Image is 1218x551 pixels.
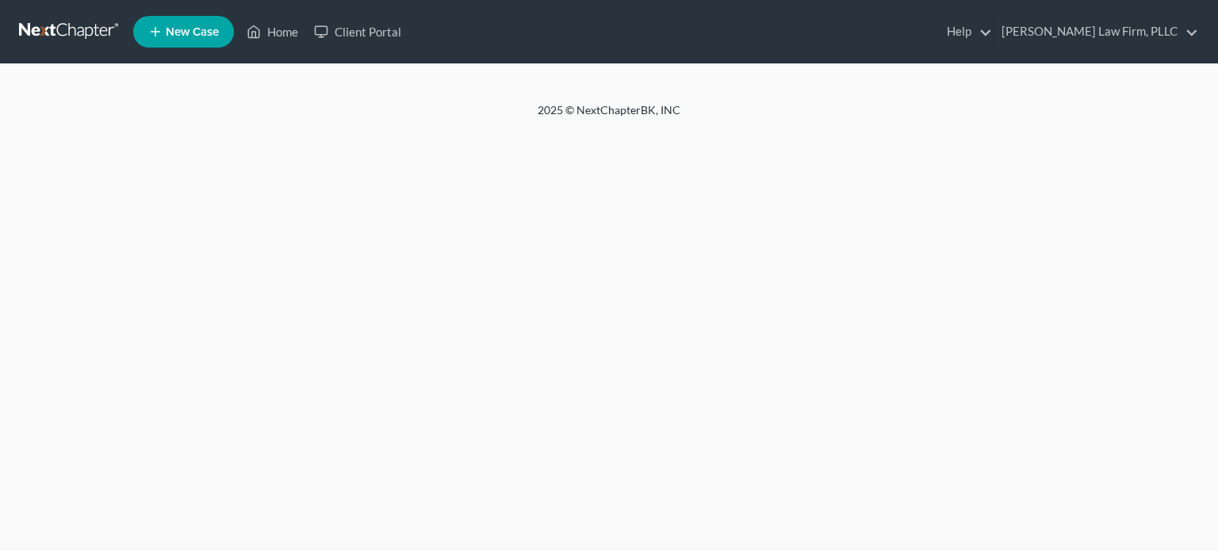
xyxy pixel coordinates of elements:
div: 2025 © NextChapterBK, INC [157,102,1061,131]
a: Client Portal [306,17,409,46]
a: [PERSON_NAME] Law Firm, PLLC [994,17,1198,46]
a: Home [239,17,306,46]
new-legal-case-button: New Case [133,16,234,48]
a: Help [939,17,992,46]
